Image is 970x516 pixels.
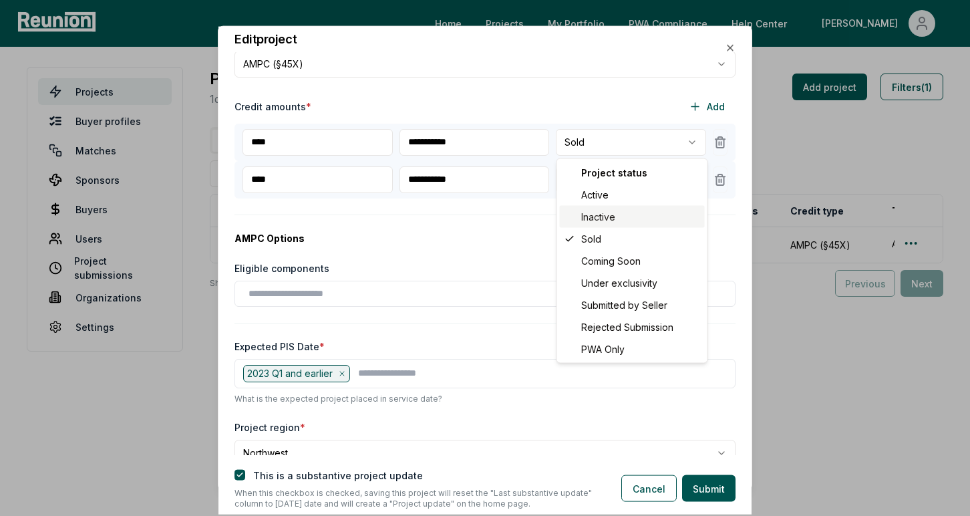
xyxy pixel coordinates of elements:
[581,254,641,268] span: Coming Soon
[581,320,673,334] span: Rejected Submission
[581,298,667,312] span: Submitted by Seller
[581,232,601,246] span: Sold
[581,276,657,290] span: Under exclusivity
[581,342,625,356] span: PWA Only
[581,210,615,224] span: Inactive
[560,162,705,184] div: Project status
[581,188,609,202] span: Active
